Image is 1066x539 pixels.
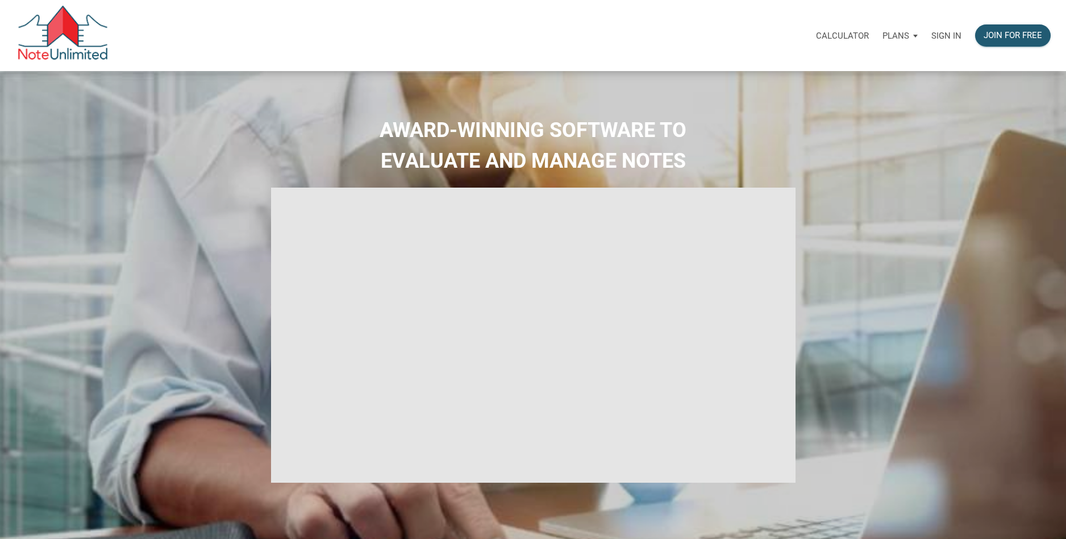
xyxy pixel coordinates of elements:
[809,18,876,53] a: Calculator
[271,188,796,483] iframe: NoteUnlimited
[975,24,1051,47] button: Join for free
[931,31,961,41] p: Sign in
[882,31,909,41] p: Plans
[876,18,925,53] a: Plans
[876,19,925,53] button: Plans
[925,18,968,53] a: Sign in
[968,18,1057,53] a: Join for free
[9,115,1057,176] h2: AWARD-WINNING SOFTWARE TO EVALUATE AND MANAGE NOTES
[984,29,1042,42] div: Join for free
[816,31,869,41] p: Calculator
